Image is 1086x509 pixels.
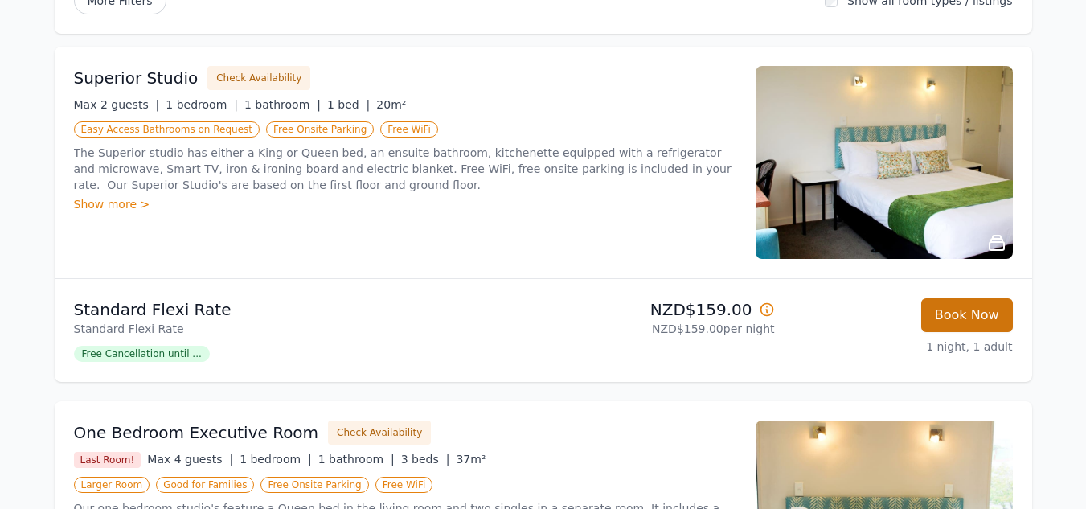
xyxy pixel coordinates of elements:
[156,477,254,493] span: Good for Families
[207,66,310,90] button: Check Availability
[74,196,736,212] div: Show more >
[375,477,433,493] span: Free WiFi
[74,477,150,493] span: Larger Room
[166,98,238,111] span: 1 bedroom |
[401,453,450,466] span: 3 beds |
[244,98,321,111] span: 1 bathroom |
[74,121,260,138] span: Easy Access Bathrooms on Request
[376,98,406,111] span: 20m²
[788,339,1013,355] p: 1 night, 1 adult
[380,121,438,138] span: Free WiFi
[327,98,370,111] span: 1 bed |
[74,145,736,193] p: The Superior studio has either a King or Queen bed, an ensuite bathroom, kitchenette equipped wit...
[74,321,537,337] p: Standard Flexi Rate
[74,298,537,321] p: Standard Flexi Rate
[74,452,141,468] span: Last Room!
[260,477,368,493] span: Free Onsite Parking
[74,98,160,111] span: Max 2 guests |
[318,453,395,466] span: 1 bathroom |
[74,67,199,89] h3: Superior Studio
[921,298,1013,332] button: Book Now
[328,421,431,445] button: Check Availability
[74,421,319,444] h3: One Bedroom Executive Room
[147,453,233,466] span: Max 4 guests |
[240,453,312,466] span: 1 bedroom |
[550,298,775,321] p: NZD$159.00
[456,453,486,466] span: 37m²
[550,321,775,337] p: NZD$159.00 per night
[266,121,374,138] span: Free Onsite Parking
[74,346,210,362] span: Free Cancellation until ...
